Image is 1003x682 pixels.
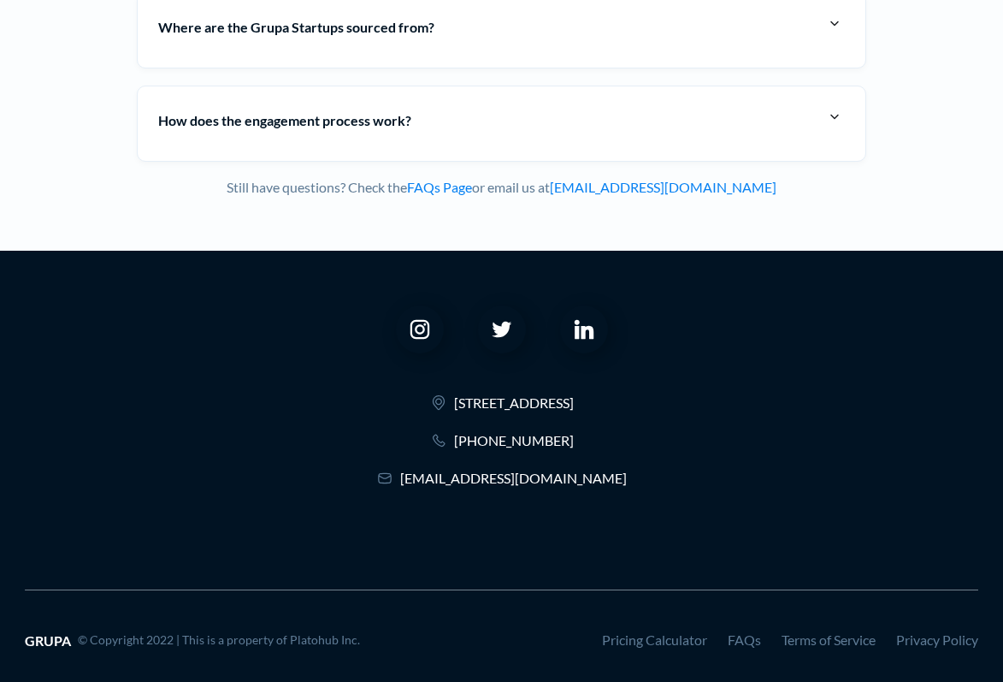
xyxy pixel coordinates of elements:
a: Terms of Service [782,632,876,648]
div: GRUPA [25,632,71,649]
a: [EMAIL_ADDRESS][DOMAIN_NAME] [550,179,776,195]
img: Grupa linkedin [574,319,594,340]
a: Privacy Policy [896,632,978,648]
strong: Where are the Grupa Startups sourced from? [158,19,434,35]
a: [PHONE_NUMBER] [454,432,574,449]
img: Grupa twitter [492,319,512,340]
div: Still have questions? Check the or email us at [25,179,977,196]
a: [EMAIL_ADDRESS][DOMAIN_NAME] [400,470,627,487]
div: © Copyright 2022 | This is a property of Platohub Inc. [78,632,360,649]
a: FAQs [728,632,761,648]
a: FAQs Page [407,179,472,195]
a: Pricing Calculator [602,632,707,648]
img: Grupa instagram [410,319,430,340]
strong: How does the engagement process work? [158,112,411,128]
a: [STREET_ADDRESS] [454,394,574,412]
